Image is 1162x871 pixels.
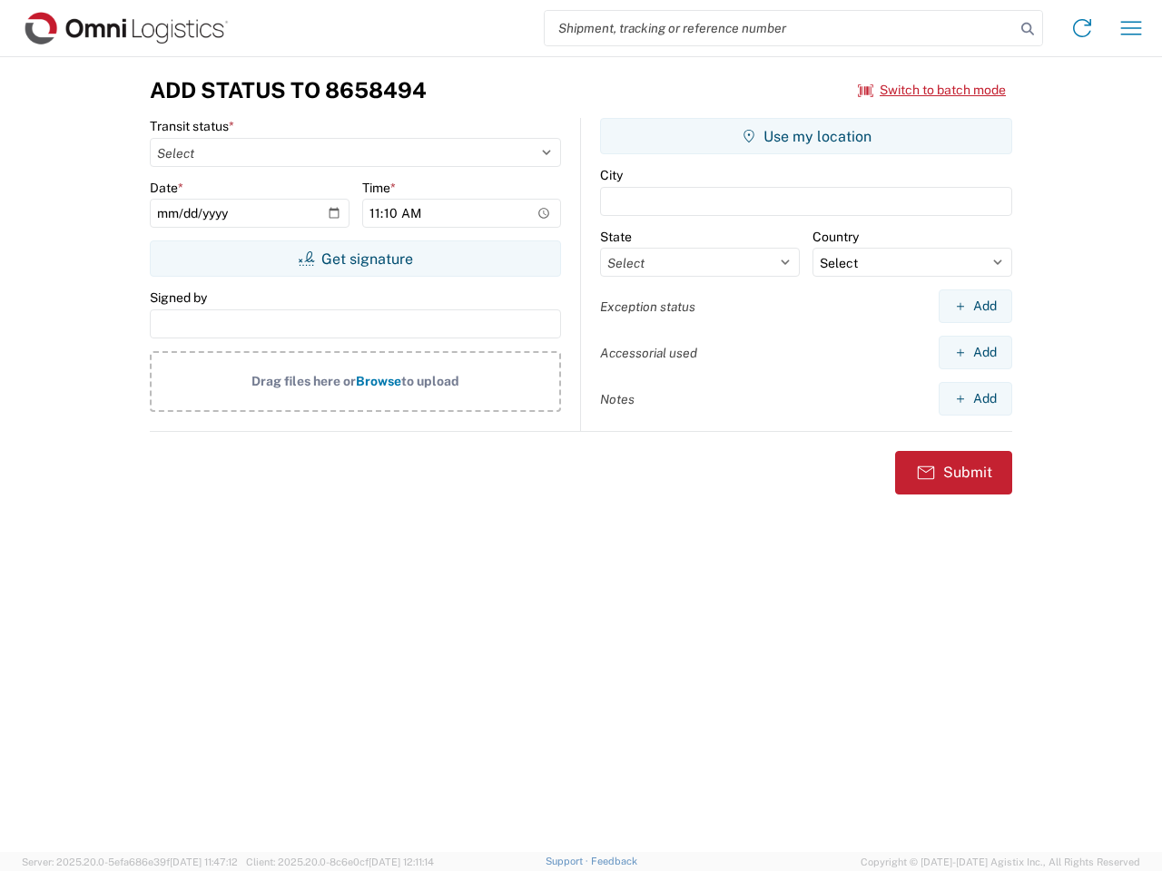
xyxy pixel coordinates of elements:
[369,856,434,867] span: [DATE] 12:11:14
[939,336,1012,369] button: Add
[251,374,356,388] span: Drag files here or
[170,856,238,867] span: [DATE] 11:47:12
[600,345,697,361] label: Accessorial used
[600,229,632,245] label: State
[401,374,459,388] span: to upload
[600,167,623,183] label: City
[812,229,859,245] label: Country
[356,374,401,388] span: Browse
[895,451,1012,494] button: Submit
[150,240,561,277] button: Get signature
[246,856,434,867] span: Client: 2025.20.0-8c6e0cf
[150,118,234,134] label: Transit status
[22,856,238,867] span: Server: 2025.20.0-5efa686e39f
[591,856,637,866] a: Feedback
[939,382,1012,416] button: Add
[362,180,396,196] label: Time
[861,854,1140,870] span: Copyright © [DATE]-[DATE] Agistix Inc., All Rights Reserved
[150,289,207,306] label: Signed by
[546,856,591,866] a: Support
[150,180,183,196] label: Date
[939,289,1012,323] button: Add
[600,298,695,315] label: Exception status
[545,11,1015,45] input: Shipment, tracking or reference number
[150,77,427,103] h3: Add Status to 8658494
[600,118,1012,154] button: Use my location
[600,391,635,407] label: Notes
[858,75,1006,105] button: Switch to batch mode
